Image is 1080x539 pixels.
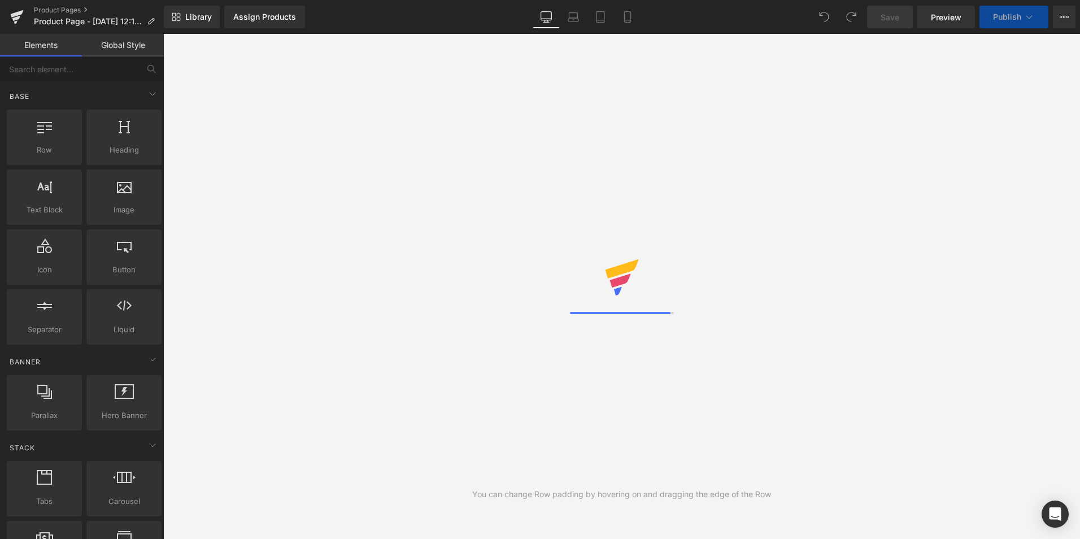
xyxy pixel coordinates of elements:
span: Parallax [10,410,79,421]
a: Mobile [614,6,641,28]
span: Image [90,204,158,216]
span: Text Block [10,204,79,216]
span: Carousel [90,495,158,507]
a: Desktop [533,6,560,28]
button: More [1053,6,1075,28]
a: Global Style [82,34,164,56]
span: Base [8,91,31,102]
button: Undo [813,6,835,28]
span: Liquid [90,324,158,336]
span: Row [10,144,79,156]
a: Preview [917,6,975,28]
a: Product Pages [34,6,164,15]
div: You can change Row padding by hovering on and dragging the edge of the Row [472,488,771,501]
span: Save [881,11,899,23]
span: Banner [8,357,42,367]
span: Preview [931,11,961,23]
a: Laptop [560,6,587,28]
button: Publish [979,6,1048,28]
a: New Library [164,6,220,28]
span: Library [185,12,212,22]
span: Product Page - [DATE] 12:16:56 [34,17,142,26]
span: Stack [8,442,36,453]
span: Tabs [10,495,79,507]
span: Icon [10,264,79,276]
span: Hero Banner [90,410,158,421]
span: Heading [90,144,158,156]
div: Assign Products [233,12,296,21]
span: Separator [10,324,79,336]
a: Tablet [587,6,614,28]
span: Publish [993,12,1021,21]
div: Open Intercom Messenger [1042,501,1069,528]
button: Redo [840,6,863,28]
span: Button [90,264,158,276]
